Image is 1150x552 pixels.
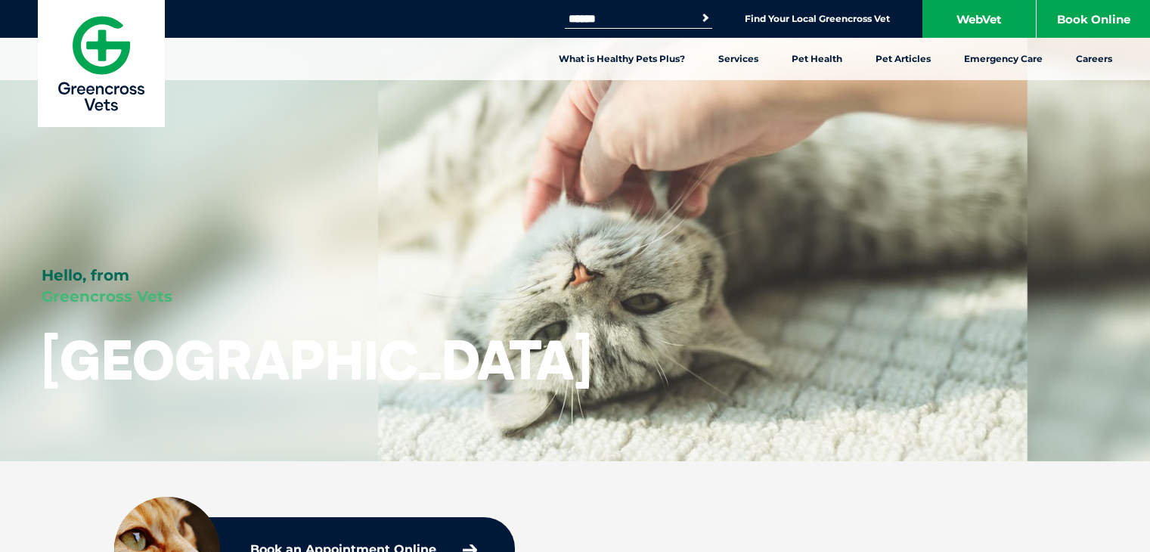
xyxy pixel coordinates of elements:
[42,330,592,389] h1: [GEOGRAPHIC_DATA]
[42,266,129,284] span: Hello, from
[542,38,702,80] a: What is Healthy Pets Plus?
[1059,38,1129,80] a: Careers
[775,38,859,80] a: Pet Health
[42,287,172,305] span: Greencross Vets
[698,11,713,26] button: Search
[859,38,947,80] a: Pet Articles
[702,38,775,80] a: Services
[947,38,1059,80] a: Emergency Care
[745,13,890,25] a: Find Your Local Greencross Vet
